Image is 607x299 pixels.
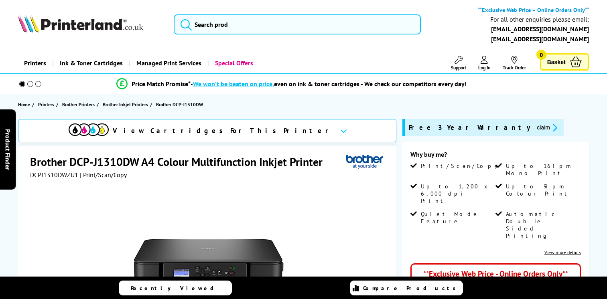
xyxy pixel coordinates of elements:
a: Brother Printers [62,100,97,109]
span: Up to 1,200 x 6,000 dpi Print [421,183,494,204]
span: Price Match Promise* [132,80,191,88]
span: | Print/Scan/Copy [80,171,127,179]
img: Brother [346,154,383,169]
button: promo-description [534,123,560,132]
a: Printerland Logo [18,15,164,34]
a: Brother DCP-J1310DW [156,100,205,109]
a: Basket 0 [540,53,589,71]
a: Managed Print Services [129,53,207,73]
span: Brother Inkjet Printers [103,100,148,109]
span: Support [451,65,466,71]
a: Printers [18,53,52,73]
a: Home [18,100,32,109]
span: Brother Printers [62,100,95,109]
a: Printers [38,100,56,109]
a: Brother Inkjet Printers [103,100,150,109]
span: 0 [536,50,546,60]
span: Free 3 Year Warranty [409,123,530,132]
span: Ink & Toner Cartridges [60,53,123,73]
a: Recently Viewed [119,281,232,295]
a: [EMAIL_ADDRESS][DOMAIN_NAME] [491,35,589,43]
span: Brother DCP-J1310DW [156,100,203,109]
div: **Exclusive Web Price - Online Orders Only** [410,263,581,284]
a: Log In [478,56,491,71]
a: Special Offers [207,53,259,73]
a: Compare Products [350,281,463,295]
span: Quiet Mode Feature [421,210,494,225]
span: Basket [547,57,566,67]
img: Printerland Logo [18,15,143,32]
span: View Cartridges For This Printer [113,126,333,135]
span: Recently Viewed [131,285,222,292]
a: View more details [544,249,581,255]
span: Home [18,100,30,109]
span: Print/Scan/Copy [421,162,503,170]
span: Printers [38,100,54,109]
b: **Exclusive Web Price – Online Orders Only** [478,6,589,14]
span: Log In [478,65,491,71]
span: Product Finder [4,129,12,170]
span: Up to 16ipm Mono Print [506,162,579,177]
li: modal_Promise [4,77,579,91]
span: Compare Products [363,285,460,292]
span: Automatic Double Sided Printing [506,210,579,239]
div: - even on ink & toner cartridges - We check our competitors every day! [191,80,467,88]
span: We won’t be beaten on price, [193,80,274,88]
div: For all other enquiries please email: [490,16,589,23]
img: View Cartridges [69,123,109,136]
input: Search prod [174,14,421,34]
div: Why buy me? [410,150,581,162]
a: Ink & Toner Cartridges [52,53,129,73]
a: Track Order [503,56,526,71]
span: DCPJ1310DWZU1 [30,171,78,179]
span: Up to 9ipm Colour Print [506,183,579,197]
a: [EMAIL_ADDRESS][DOMAIN_NAME] [491,25,589,33]
a: Support [451,56,466,71]
h1: Brother DCP-J1310DW A4 Colour Multifunction Inkjet Printer [30,154,331,169]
